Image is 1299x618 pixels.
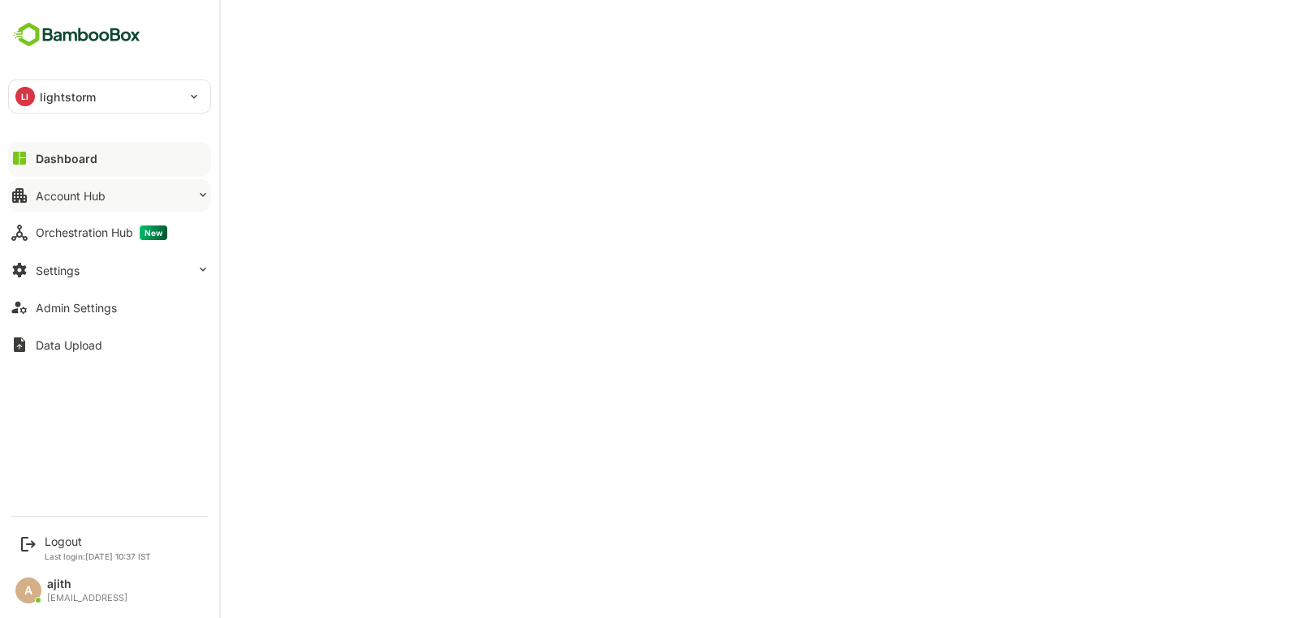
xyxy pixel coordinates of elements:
[15,87,35,106] div: LI
[36,225,167,240] div: Orchestration Hub
[15,577,41,603] div: A
[36,189,106,203] div: Account Hub
[140,225,167,240] span: New
[8,291,211,324] button: Admin Settings
[8,142,211,174] button: Dashboard
[36,301,117,315] div: Admin Settings
[8,217,211,249] button: Orchestration HubNew
[36,264,80,277] div: Settings
[8,19,145,50] img: BambooboxFullLogoMark.5f36c76dfaba33ec1ec1367b70bb1252.svg
[45,551,151,561] p: Last login: [DATE] 10:37 IST
[40,88,96,105] p: lightstorm
[36,338,102,352] div: Data Upload
[8,254,211,286] button: Settings
[45,534,151,548] div: Logout
[9,80,210,113] div: LIlightstorm
[47,593,127,603] div: [EMAIL_ADDRESS]
[8,328,211,361] button: Data Upload
[8,179,211,212] button: Account Hub
[47,577,127,591] div: ajith
[36,152,97,165] div: Dashboard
